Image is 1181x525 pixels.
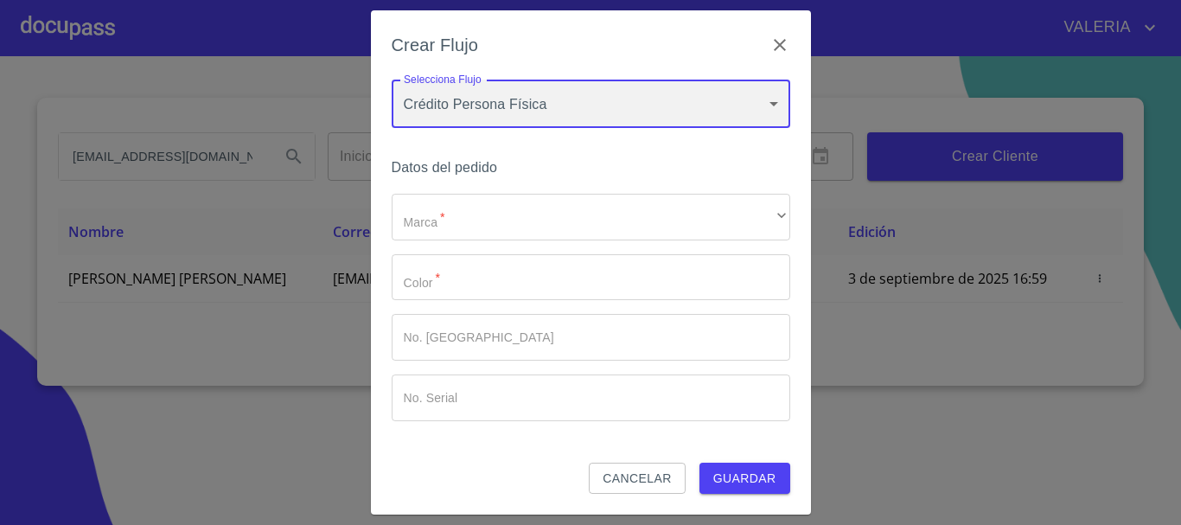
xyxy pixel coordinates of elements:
[699,463,790,495] button: Guardar
[392,80,790,128] div: Crédito Persona Física
[392,156,790,180] h6: Datos del pedido
[713,468,776,490] span: Guardar
[603,468,671,490] span: Cancelar
[392,31,479,59] h6: Crear Flujo
[392,194,790,240] div: ​
[589,463,685,495] button: Cancelar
